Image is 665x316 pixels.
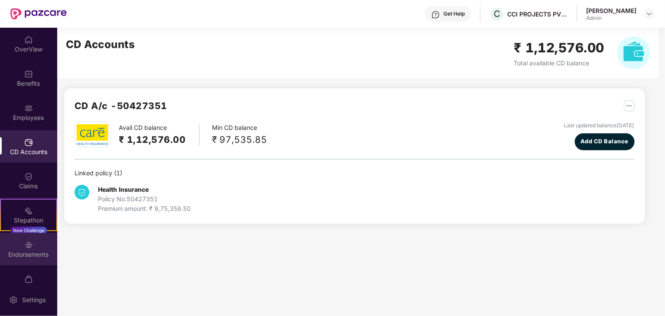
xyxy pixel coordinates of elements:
img: svg+xml;base64,PHN2ZyB4bWxucz0iaHR0cDovL3d3dy53My5vcmcvMjAwMC9zdmciIHdpZHRoPSIyNSIgaGVpZ2h0PSIyNS... [624,100,635,111]
div: Last updated balance [DATE] [564,122,635,130]
img: svg+xml;base64,PHN2ZyBpZD0iRW1wbG95ZWVzIiB4bWxucz0iaHR0cDovL3d3dy53My5vcmcvMjAwMC9zdmciIHdpZHRoPS... [24,104,33,113]
div: Stepathon [1,216,56,225]
h2: ₹ 1,12,576.00 [119,132,186,147]
b: Health Insurance [98,186,149,193]
img: svg+xml;base64,PHN2ZyBpZD0iQ0RfQWNjb3VudHMiIGRhdGEtbmFtZT0iQ0QgQWNjb3VudHMiIHhtbG5zPSJodHRwOi8vd3... [24,138,33,147]
div: New Challenge [10,227,47,234]
div: Policy No. 50427351 [98,194,191,204]
img: svg+xml;base64,PHN2ZyBpZD0iSG9tZSIgeG1sbnM9Imh0dHA6Ly93d3cudzMub3JnLzIwMDAvc3ZnIiB3aWR0aD0iMjAiIG... [24,35,33,44]
div: Admin [586,15,636,22]
img: svg+xml;base64,PHN2ZyBpZD0iQmVuZWZpdHMiIHhtbG5zPSJodHRwOi8vd3d3LnczLm9yZy8yMDAwL3N2ZyIgd2lkdGg9Ij... [24,70,33,78]
img: svg+xml;base64,PHN2ZyB4bWxucz0iaHR0cDovL3d3dy53My5vcmcvMjAwMC9zdmciIHdpZHRoPSIzNCIgaGVpZ2h0PSIzNC... [75,185,89,200]
img: svg+xml;base64,PHN2ZyBpZD0iQ2xhaW0iIHhtbG5zPSJodHRwOi8vd3d3LnczLm9yZy8yMDAwL3N2ZyIgd2lkdGg9IjIwIi... [24,172,33,181]
h2: CD Accounts [66,36,135,53]
div: Linked policy ( 1 ) [75,168,635,178]
div: Avail CD balance [119,123,199,147]
button: Add CD Balance [575,133,635,150]
img: svg+xml;base64,PHN2ZyBpZD0iU2V0dGluZy0yMHgyMCIgeG1sbnM9Imh0dHA6Ly93d3cudzMub3JnLzIwMDAvc3ZnIiB3aW... [9,296,18,304]
img: svg+xml;base64,PHN2ZyBpZD0iSGVscC0zMngzMiIgeG1sbnM9Imh0dHA6Ly93d3cudzMub3JnLzIwMDAvc3ZnIiB3aWR0aD... [431,10,440,19]
span: Total available CD balance [514,59,590,67]
img: svg+xml;base64,PHN2ZyBpZD0iRHJvcGRvd24tMzJ4MzIiIHhtbG5zPSJodHRwOi8vd3d3LnczLm9yZy8yMDAwL3N2ZyIgd2... [646,10,653,17]
div: Get Help [443,10,465,17]
img: care.png [76,124,109,145]
h2: ₹ 1,12,576.00 [514,38,605,58]
div: CCI PROJECTS PVT LTD [507,10,568,18]
img: New Pazcare Logo [10,8,67,19]
img: svg+xml;base64,PHN2ZyB4bWxucz0iaHR0cDovL3d3dy53My5vcmcvMjAwMC9zdmciIHdpZHRoPSIyMSIgaGVpZ2h0PSIyMC... [24,206,33,215]
div: Settings [20,296,48,304]
div: [PERSON_NAME] [586,6,636,15]
img: svg+xml;base64,PHN2ZyBpZD0iRW5kb3JzZW1lbnRzIiB4bWxucz0iaHR0cDovL3d3dy53My5vcmcvMjAwMC9zdmciIHdpZH... [24,241,33,249]
span: C [494,9,500,19]
span: Add CD Balance [580,137,629,146]
h2: CD A/c - 50427351 [75,99,167,113]
div: Premium amount: ₹ 9,75,358.50 [98,204,191,213]
img: svg+xml;base64,PHN2ZyBpZD0iTXlfT3JkZXJzIiBkYXRhLW5hbWU9Ik15IE9yZGVycyIgeG1sbnM9Imh0dHA6Ly93d3cudz... [24,275,33,284]
div: ₹ 97,535.85 [212,132,267,147]
div: Min CD balance [212,123,267,147]
img: svg+xml;base64,PHN2ZyB4bWxucz0iaHR0cDovL3d3dy53My5vcmcvMjAwMC9zdmciIHhtbG5zOnhsaW5rPSJodHRwOi8vd3... [617,36,650,69]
